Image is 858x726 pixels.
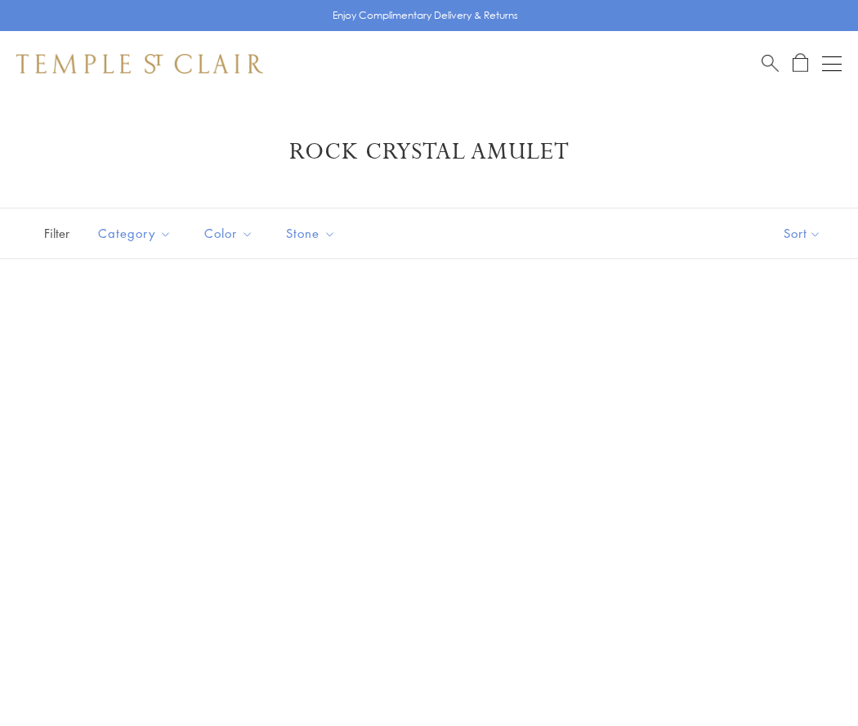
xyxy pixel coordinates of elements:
[41,137,817,167] h1: Rock Crystal Amulet
[278,223,348,244] span: Stone
[822,54,842,74] button: Open navigation
[793,53,808,74] a: Open Shopping Bag
[333,7,518,24] p: Enjoy Complimentary Delivery & Returns
[274,215,348,252] button: Stone
[762,53,779,74] a: Search
[196,223,266,244] span: Color
[16,54,263,74] img: Temple St. Clair
[86,215,184,252] button: Category
[747,208,858,258] button: Show sort by
[90,223,184,244] span: Category
[192,215,266,252] button: Color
